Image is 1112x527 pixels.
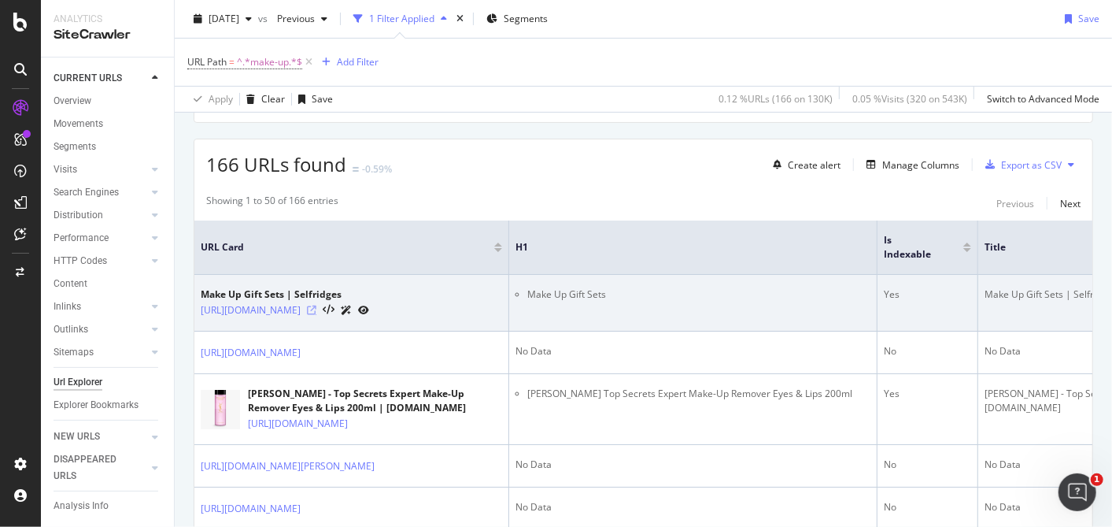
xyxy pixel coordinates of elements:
a: URL Inspection [358,302,369,318]
div: Add Filter [337,55,379,69]
div: Make Up Gift Sets | Selfridges [201,288,369,302]
span: Previous [271,12,315,25]
button: Clear [240,87,285,112]
span: ^.*make-up.*$ [237,51,302,73]
li: Make Up Gift Sets [527,288,870,302]
button: 1 Filter Applied [347,6,453,32]
a: Sitemaps [54,344,147,361]
a: Content [54,276,163,292]
a: [URL][DOMAIN_NAME] [201,345,301,361]
span: vs [258,12,271,25]
button: Save [1058,6,1099,32]
button: Segments [480,6,554,32]
a: Inlinks [54,299,147,315]
div: [PERSON_NAME] - Top Secrets Expert Make-Up Remover Eyes & Lips 200ml | [DOMAIN_NAME] [248,387,502,415]
div: Sitemaps [54,344,94,361]
div: NEW URLS [54,429,100,445]
button: Apply [187,87,233,112]
a: Performance [54,230,147,247]
div: Showing 1 to 50 of 166 entries [206,194,338,213]
button: View HTML Source [323,305,334,316]
div: Apply [209,92,233,106]
span: 2025 Aug. 25th [209,12,239,25]
div: 0.12 % URLs ( 166 on 130K ) [719,92,833,106]
a: NEW URLS [54,429,147,445]
button: Switch to Advanced Mode [981,87,1099,112]
a: [URL][DOMAIN_NAME] [201,501,301,517]
div: Yes [884,387,971,401]
span: URL Path [187,55,227,69]
div: No Data [515,344,870,358]
a: Url Explorer [54,374,163,391]
div: Segments [54,139,96,155]
button: Manage Columns [860,155,959,174]
div: No [884,458,971,472]
div: Visits [54,161,77,178]
div: Save [1078,12,1099,25]
div: -0.59% [362,162,392,176]
div: Previous [996,197,1034,210]
button: Previous [996,194,1034,213]
a: [URL][DOMAIN_NAME] [201,302,301,318]
div: Content [54,276,87,292]
div: HTTP Codes [54,253,107,269]
div: No [884,500,971,514]
a: Distribution [54,207,147,224]
div: No Data [515,500,870,514]
span: 1 [1091,473,1103,486]
div: CURRENT URLS [54,70,122,87]
div: Performance [54,230,109,247]
div: Clear [261,92,285,106]
div: Create alert [788,158,840,172]
a: CURRENT URLS [54,70,147,87]
a: Explorer Bookmarks [54,397,163,414]
a: Analysis Info [54,498,163,514]
img: main image [201,384,240,435]
a: AI Url Details [341,302,352,318]
div: DISAPPEARED URLS [54,451,133,484]
span: Is Indexable [884,233,940,262]
button: Create alert [767,152,840,177]
li: [PERSON_NAME] Top Secrets Expert Make-Up Remover Eyes & Lips 200ml [527,387,870,401]
div: Inlinks [54,299,81,315]
a: Movements [54,116,163,132]
div: Explorer Bookmarks [54,397,139,414]
span: = [229,55,235,69]
div: Save [312,92,333,106]
div: 0.05 % Visits ( 320 on 543K ) [852,92,967,106]
span: URL Card [201,240,490,254]
div: times [453,11,467,27]
div: Next [1060,197,1081,210]
a: DISAPPEARED URLS [54,451,147,484]
iframe: Intercom live chat [1058,473,1096,511]
div: No [884,344,971,358]
div: Outlinks [54,321,88,338]
div: No Data [515,458,870,472]
a: [URL][DOMAIN_NAME] [248,416,348,432]
a: Overview [54,93,163,109]
div: 1 Filter Applied [369,12,434,25]
div: Distribution [54,207,103,224]
div: Search Engines [54,184,119,201]
button: Previous [271,6,334,32]
a: Visits [54,161,147,178]
button: [DATE] [187,6,258,32]
div: Switch to Advanced Mode [987,92,1099,106]
span: H1 [515,240,847,254]
button: Export as CSV [979,152,1062,177]
div: Analysis Info [54,498,109,514]
div: Overview [54,93,91,109]
div: Movements [54,116,103,132]
a: HTTP Codes [54,253,147,269]
div: Url Explorer [54,374,102,391]
a: Search Engines [54,184,147,201]
a: Outlinks [54,321,147,338]
span: Segments [504,12,548,25]
span: 166 URLs found [206,151,346,177]
button: Save [292,87,333,112]
img: Equal [353,167,359,172]
div: Manage Columns [882,158,959,172]
div: Analytics [54,13,161,26]
a: Segments [54,139,163,155]
div: SiteCrawler [54,26,161,44]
